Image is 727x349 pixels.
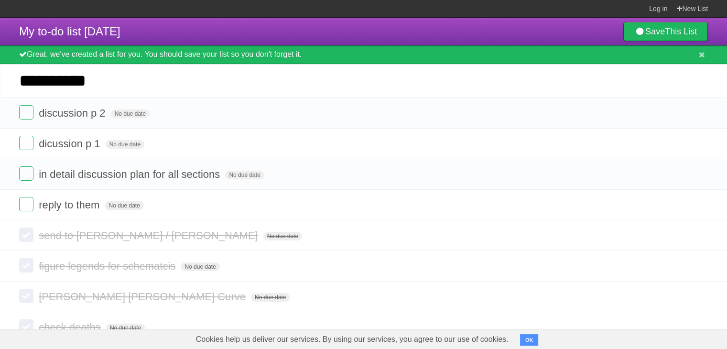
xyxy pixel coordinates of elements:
span: No due date [251,293,290,302]
span: discussion p 2 [39,107,108,119]
label: Done [19,197,33,211]
label: Done [19,258,33,273]
span: No due date [106,140,144,149]
span: send to [PERSON_NAME] / [PERSON_NAME] [39,229,260,241]
span: No due date [106,324,145,332]
span: [PERSON_NAME] [PERSON_NAME] Curve [39,291,248,303]
span: No due date [225,171,264,179]
span: figure legends for schematcis [39,260,178,272]
span: dicussion p 1 [39,138,102,150]
span: reply to them [39,199,102,211]
b: This List [665,27,697,36]
label: Done [19,228,33,242]
span: My to-do list [DATE] [19,25,120,38]
span: No due date [263,232,302,240]
label: Done [19,136,33,150]
label: Done [19,319,33,334]
button: OK [520,334,539,346]
span: Cookies help us deliver our services. By using our services, you agree to our use of cookies. [186,330,518,349]
span: No due date [105,201,143,210]
span: No due date [111,109,150,118]
label: Done [19,289,33,303]
span: check deaths [39,321,103,333]
span: No due date [181,262,219,271]
label: Done [19,166,33,181]
a: SaveThis List [623,22,708,41]
label: Done [19,105,33,120]
span: in detail discussion plan for all sections [39,168,222,180]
